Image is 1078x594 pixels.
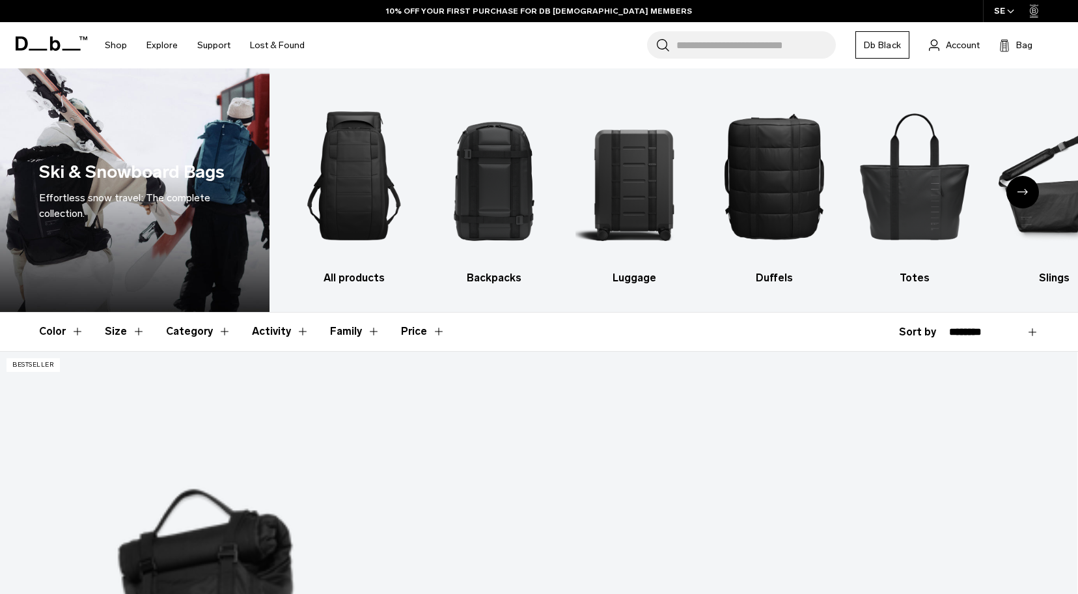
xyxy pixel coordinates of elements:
span: Bag [1016,38,1032,52]
a: Db Totes [856,88,973,286]
li: 3 / 10 [575,88,693,286]
h3: Backpacks [435,270,553,286]
a: Db Backpacks [435,88,553,286]
img: Db [715,88,833,264]
h3: All products [296,270,413,286]
button: Toggle Filter [166,313,231,350]
a: Db All products [296,88,413,286]
li: 2 / 10 [435,88,553,286]
a: Support [197,22,230,68]
img: Db [296,88,413,264]
nav: Main Navigation [95,22,314,68]
a: Db Luggage [575,88,693,286]
button: Toggle Filter [330,313,380,350]
h3: Duffels [715,270,833,286]
a: Lost & Found [250,22,305,68]
div: Next slide [1006,176,1039,208]
button: Toggle Filter [39,313,84,350]
button: Toggle Filter [252,313,309,350]
a: Db Black [855,31,909,59]
img: Db [435,88,553,264]
h3: Luggage [575,270,693,286]
span: Account [946,38,980,52]
a: Explore [146,22,178,68]
img: Db [575,88,693,264]
p: Bestseller [7,358,60,372]
li: 5 / 10 [856,88,973,286]
li: 1 / 10 [296,88,413,286]
a: Shop [105,22,127,68]
img: Db [856,88,973,264]
li: 4 / 10 [715,88,833,286]
button: Bag [999,37,1032,53]
button: Toggle Price [401,313,445,350]
a: Account [929,37,980,53]
h1: Ski & Snowboard Bags [39,159,225,186]
a: 10% OFF YOUR FIRST PURCHASE FOR DB [DEMOGRAPHIC_DATA] MEMBERS [386,5,692,17]
button: Toggle Filter [105,313,145,350]
a: Db Duffels [715,88,833,286]
h3: Totes [856,270,973,286]
span: Effortless snow travel: The complete collection. [39,191,210,219]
